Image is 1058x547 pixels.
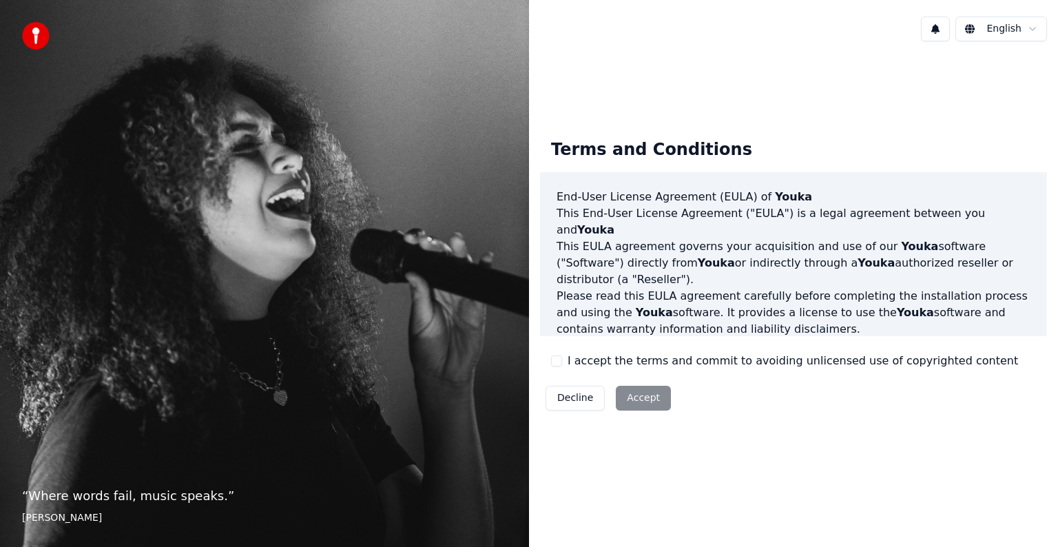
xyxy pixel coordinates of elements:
div: Terms and Conditions [540,128,763,172]
span: Youka [698,256,735,269]
span: Youka [901,240,938,253]
p: “ Where words fail, music speaks. ” [22,486,507,506]
p: This End-User License Agreement ("EULA") is a legal agreement between you and [557,205,1030,238]
h3: End-User License Agreement (EULA) of [557,189,1030,205]
span: Youka [577,223,614,236]
label: I accept the terms and commit to avoiding unlicensed use of copyrighted content [568,353,1018,369]
p: Please read this EULA agreement carefully before completing the installation process and using th... [557,288,1030,338]
p: This EULA agreement governs your acquisition and use of our software ("Software") directly from o... [557,238,1030,288]
span: Youka [636,306,673,319]
span: Youka [897,306,934,319]
button: Decline [546,386,605,411]
span: Youka [775,190,812,203]
span: Youka [858,256,895,269]
img: youka [22,22,50,50]
footer: [PERSON_NAME] [22,511,507,525]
